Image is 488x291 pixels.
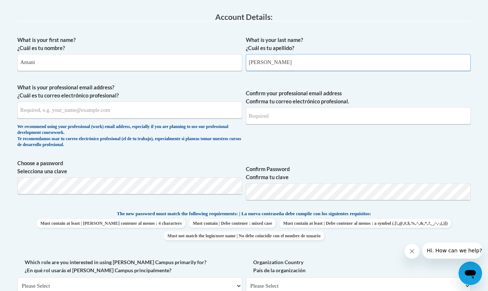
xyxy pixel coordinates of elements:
[164,231,324,240] span: Must not match the login/user name | No debe coincidir con el nombre de usuario
[405,244,419,259] iframe: Close message
[17,102,242,118] input: Metadata input
[279,219,451,228] span: Must contain at least | Debe contener al menos : a symbol (.[!,@,#,$,%,^,&,*,?,_,~,-,(,)])
[17,36,242,52] label: What is your first name? ¿Cuál es tu nombre?
[17,159,242,175] label: Choose a password Selecciona una clave
[422,242,482,259] iframe: Message from company
[246,54,471,71] input: Metadata input
[246,258,471,274] label: Organization Country País de la organización
[17,258,242,274] label: Which role are you interested in using [PERSON_NAME] Campus primarily for? ¿En qué rol usarás el ...
[17,84,242,100] label: What is your professional email address? ¿Cuál es tu correo electrónico profesional?
[215,12,273,21] span: Account Details:
[17,54,242,71] input: Metadata input
[246,36,471,52] label: What is your last name? ¿Cuál es tu apellido?
[246,107,471,124] input: Required
[17,124,242,148] div: We recommend using your professional (work) email address, especially if you are planning to use ...
[189,219,276,228] span: Must contain | Debe contener : mixed case
[246,165,471,181] label: Confirm Password Confirma tu clave
[246,89,471,106] label: Confirm your professional email address Confirma tu correo electrónico profesional.
[459,262,482,285] iframe: Button to launch messaging window
[37,219,185,228] span: Must contain at least | [PERSON_NAME] contener al menos : 4 characters
[117,210,371,217] span: The new password must match the following requirements: | La nueva contraseña debe cumplir con lo...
